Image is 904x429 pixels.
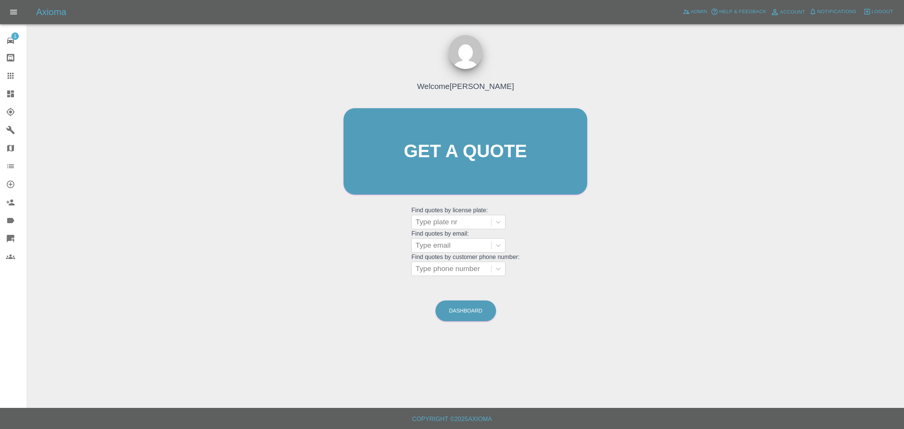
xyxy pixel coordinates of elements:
[411,254,519,276] grid: Find quotes by customer phone number:
[411,207,519,229] grid: Find quotes by license plate:
[449,35,483,69] img: ...
[780,8,805,17] span: Account
[861,6,895,18] button: Logout
[36,6,66,18] h5: Axioma
[817,8,857,16] span: Notifications
[709,6,768,18] button: Help & Feedback
[411,230,519,253] grid: Find quotes by email:
[807,6,858,18] button: Notifications
[691,8,707,16] span: Admin
[11,32,19,40] span: 1
[417,80,514,92] h4: Welcome [PERSON_NAME]
[5,3,23,21] button: Open drawer
[344,108,587,195] a: Get a quote
[768,6,807,18] a: Account
[6,414,898,424] h6: Copyright © 2025 Axioma
[435,300,496,321] a: Dashboard
[681,6,709,18] a: Admin
[872,8,893,16] span: Logout
[719,8,766,16] span: Help & Feedback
